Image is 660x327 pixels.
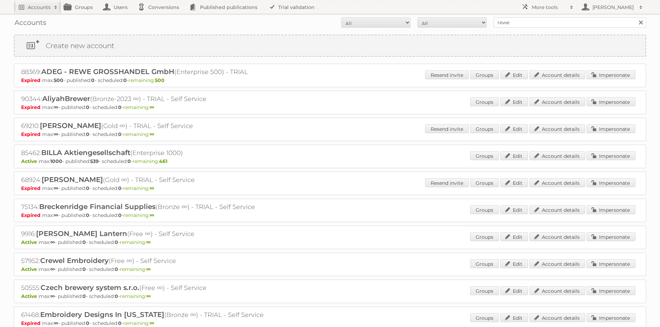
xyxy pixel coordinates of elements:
span: remaining: [120,266,151,272]
a: Impersonate [587,286,635,295]
span: Expired [21,104,42,110]
strong: 0 [123,77,127,83]
span: Expired [21,212,42,218]
a: Edit [500,205,528,214]
h2: 68924: (Gold ∞) - TRIAL - Self Service [21,175,264,184]
a: Impersonate [587,151,635,160]
strong: ∞ [150,131,154,137]
a: Impersonate [587,259,635,268]
strong: 461 [159,158,167,164]
span: Crewel Embroidery [40,256,109,265]
strong: ∞ [150,212,154,218]
a: Groups [470,259,499,268]
strong: ∞ [50,239,55,245]
strong: 0 [118,212,122,218]
strong: ∞ [54,212,58,218]
span: Active [21,266,39,272]
span: AliyahBrewer [42,94,90,103]
a: Groups [470,124,499,133]
h2: 50555: (Free ∞) - Self Service [21,283,264,292]
span: Expired [21,185,42,191]
a: Resend invite [425,178,469,187]
strong: ∞ [54,104,58,110]
span: [PERSON_NAME] Lantern [36,229,127,238]
p: max: - published: - scheduled: - [21,266,639,272]
a: Account details [529,259,585,268]
span: BILLA Aktiengesellschaft [41,148,130,157]
span: remaining: [123,320,154,326]
strong: 0 [86,185,89,191]
a: Impersonate [587,178,635,187]
p: max: - published: - scheduled: - [21,158,639,164]
strong: ∞ [54,185,58,191]
strong: 0 [82,266,86,272]
span: Expired [21,320,42,326]
a: Create new account [15,35,645,56]
span: Breckenridge Financial Supplies [39,202,156,211]
strong: 0 [82,239,86,245]
span: remaining: [123,104,154,110]
a: Edit [500,70,528,79]
strong: 0 [118,104,122,110]
p: max: - published: - scheduled: - [21,293,639,299]
strong: 0 [115,293,118,299]
span: Active [21,158,39,164]
span: [PERSON_NAME] [42,175,103,184]
a: Account details [529,151,585,160]
h2: 75134: (Bronze ∞) - TRIAL - Self Service [21,202,264,211]
strong: 539 [90,158,99,164]
span: remaining: [123,131,154,137]
span: [PERSON_NAME] [40,121,101,130]
span: Expired [21,77,42,83]
h2: 69210: (Gold ∞) - TRIAL - Self Service [21,121,264,130]
h2: 61468: (Bronze ∞) - TRIAL - Self Service [21,310,264,319]
a: Resend invite [425,70,469,79]
span: Expired [21,131,42,137]
strong: ∞ [150,320,154,326]
span: Embroidery Designs In [US_STATE] [40,310,164,319]
strong: 500 [54,77,63,83]
a: Account details [529,70,585,79]
a: Impersonate [587,232,635,241]
a: Edit [500,286,528,295]
strong: 0 [118,131,122,137]
h2: 57952: (Free ∞) - Self Service [21,256,264,265]
h2: [PERSON_NAME] [591,4,636,11]
span: remaining: [120,293,151,299]
a: Edit [500,124,528,133]
strong: 0 [82,293,86,299]
p: max: - published: - scheduled: - [21,185,639,191]
span: Czech brewery system s.r.o. [41,283,139,292]
strong: ∞ [146,266,151,272]
h2: Accounts [28,4,51,11]
h2: More tools [532,4,566,11]
strong: 0 [127,158,131,164]
a: Edit [500,151,528,160]
a: Groups [470,97,499,106]
p: max: - published: - scheduled: - [21,104,639,110]
span: remaining: [123,212,154,218]
a: Impersonate [587,313,635,322]
strong: ∞ [50,266,55,272]
a: Account details [529,178,585,187]
span: remaining: [133,158,167,164]
a: Groups [470,286,499,295]
a: Groups [470,178,499,187]
a: Edit [500,259,528,268]
strong: ∞ [150,104,154,110]
a: Impersonate [587,70,635,79]
strong: ∞ [150,185,154,191]
a: Resend invite [425,124,469,133]
p: max: - published: - scheduled: - [21,239,639,245]
p: max: - published: - scheduled: - [21,212,639,218]
p: max: - published: - scheduled: - [21,320,639,326]
strong: 0 [91,77,95,83]
span: ADEG - REWE GROSSHANDEL GmbH [41,67,174,76]
strong: 0 [86,131,89,137]
a: Account details [529,97,585,106]
a: Groups [470,205,499,214]
strong: 0 [118,320,122,326]
a: Groups [470,70,499,79]
a: Impersonate [587,124,635,133]
span: remaining: [123,185,154,191]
